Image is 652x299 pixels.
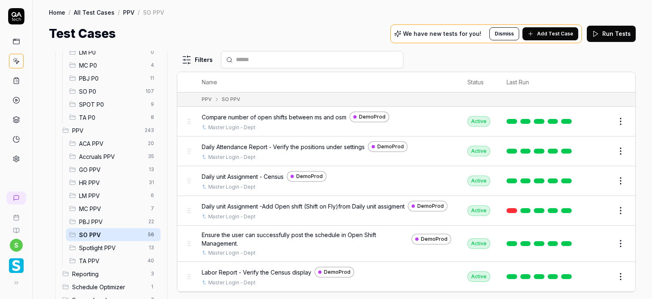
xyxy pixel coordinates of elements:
[123,8,134,16] a: PPV
[177,226,635,262] tr: Ensure the user can successfully post the schedule in Open Shift Management.DemoProdMaster Login ...
[143,8,164,16] div: SO PPV
[145,165,157,174] span: 13
[202,143,365,151] span: Daily Attendance Report - Verify the positions under settings
[145,217,157,226] span: 22
[467,205,490,216] div: Active
[142,86,157,96] span: 107
[202,231,408,248] span: Ensure the user can successfully post the schedule in Open Shift Management.
[66,254,161,267] div: Drag to reorderTA PPV40
[10,239,23,252] button: s
[208,279,256,286] a: Master Login - Dept
[79,139,143,148] span: ACA PPV
[467,116,490,127] div: Active
[72,126,140,135] span: PPV
[49,8,65,16] a: Home
[66,85,161,98] div: Drag to reorderSO P0107
[66,176,161,189] div: Drag to reorderHR PPV31
[79,87,141,96] span: SO P0
[202,96,212,103] div: PPV
[148,269,157,279] span: 3
[9,258,24,273] img: Smartlinx Logo
[208,213,256,220] a: Master Login - Dept
[66,59,161,72] div: Drag to reorderMC P04
[177,262,635,292] tr: Labor Report - Verify the Census displayDemoProdMaster Login - DeptActive
[59,267,161,280] div: Drag to reorderReporting3
[177,52,218,68] button: Filters
[417,202,444,210] span: DemoProd
[408,201,447,211] a: DemoProd
[459,72,498,92] th: Status
[467,271,490,282] div: Active
[66,202,161,215] div: Drag to reorderMC PPV7
[79,61,146,70] span: MC P0
[177,136,635,166] tr: Daily Attendance Report - Verify the positions under settingsDemoProdMaster Login - DeptActive
[66,241,161,254] div: Drag to reorderSpotlight PPV13
[74,8,115,16] a: All Test Cases
[79,165,144,174] span: GO PPV
[350,112,389,122] a: DemoProd
[177,166,635,196] tr: Daily unit Assignment - CensusDemoProdMaster Login - DeptActive
[148,99,157,109] span: 9
[194,72,459,92] th: Name
[141,125,157,135] span: 243
[79,48,146,57] span: LM P0
[59,124,161,137] div: Drag to reorderPPV243
[403,31,481,37] p: We have new tests for you!
[66,111,161,124] div: Drag to reorderTA P08
[79,113,146,122] span: TA P0
[208,249,256,257] a: Master Login - Dept
[144,256,157,266] span: 40
[66,137,161,150] div: Drag to reorderACA PPV20
[148,112,157,122] span: 8
[66,98,161,111] div: Drag to reorderSPOT P09
[489,27,519,40] button: Dismiss
[202,202,405,211] span: Daily unit Assignment -Add Open shift (Shift on Fly)from Daily unit assigment
[66,72,161,85] div: Drag to reorderPBJ P011
[315,267,354,277] a: DemoProd
[59,280,161,293] div: Drag to reorderSchedule Optimizer1
[296,173,323,180] span: DemoProd
[412,234,451,244] a: DemoProd
[79,100,146,109] span: SPOT P0
[72,270,146,278] span: Reporting
[421,235,447,243] span: DemoProd
[145,139,157,148] span: 20
[66,215,161,228] div: Drag to reorderPBJ PPV22
[79,152,143,161] span: Accruals PPV
[79,231,143,239] span: SO PPV
[522,27,578,40] button: Add Test Case
[145,243,157,253] span: 13
[498,72,583,92] th: Last Run
[49,24,116,43] h1: Test Cases
[148,47,157,57] span: 0
[79,204,146,213] span: MC PPV
[537,30,573,37] span: Add Test Case
[3,252,29,275] button: Smartlinx Logo
[3,221,29,234] a: Documentation
[3,208,29,221] a: Book a call with us
[79,74,145,83] span: PBJ P0
[118,8,120,16] div: /
[66,228,161,241] div: Drag to reorderSO PPV56
[145,178,157,187] span: 31
[208,124,256,131] a: Master Login - Dept
[79,218,143,226] span: PBJ PPV
[148,191,157,200] span: 6
[208,183,256,191] a: Master Login - Dept
[148,282,157,292] span: 1
[138,8,140,16] div: /
[66,46,161,59] div: Drag to reorderLM P00
[66,189,161,202] div: Drag to reorderLM PPV6
[145,230,157,240] span: 56
[147,73,157,83] span: 11
[467,146,490,156] div: Active
[148,60,157,70] span: 4
[68,8,70,16] div: /
[79,244,144,252] span: Spotlight PPV
[7,191,26,204] a: New conversation
[587,26,636,42] button: Run Tests
[79,178,144,187] span: HR PPV
[467,238,490,249] div: Active
[359,113,385,121] span: DemoProd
